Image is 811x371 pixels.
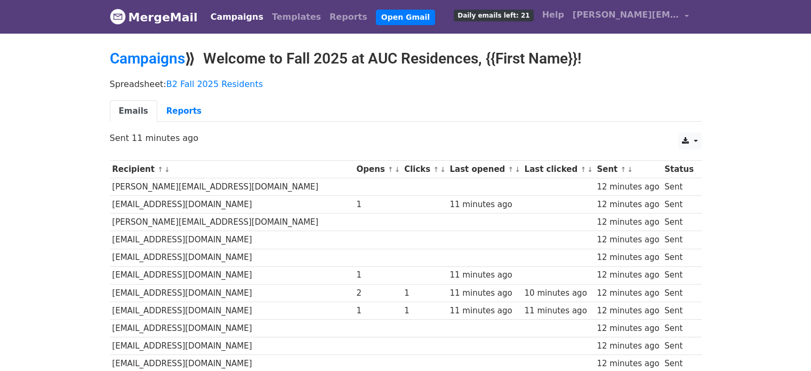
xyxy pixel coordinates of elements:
[662,337,696,355] td: Sent
[440,165,446,173] a: ↓
[573,9,679,21] span: [PERSON_NAME][EMAIL_ADDRESS][DOMAIN_NAME]
[627,165,633,173] a: ↓
[597,287,659,299] div: 12 minutes ago
[597,216,659,228] div: 12 minutes ago
[662,231,696,249] td: Sent
[449,4,537,26] a: Daily emails left: 21
[450,305,519,317] div: 11 minutes ago
[662,249,696,266] td: Sent
[525,305,592,317] div: 11 minutes ago
[433,165,439,173] a: ↑
[357,199,399,211] div: 1
[166,79,263,89] a: B2 Fall 2025 Residents
[110,132,702,144] p: Sent 11 minutes ago
[450,269,519,281] div: 11 minutes ago
[404,305,445,317] div: 1
[525,287,592,299] div: 10 minutes ago
[580,165,586,173] a: ↑
[357,269,399,281] div: 1
[110,178,354,196] td: [PERSON_NAME][EMAIL_ADDRESS][DOMAIN_NAME]
[376,10,435,25] a: Open Gmail
[110,196,354,214] td: [EMAIL_ADDRESS][DOMAIN_NAME]
[597,234,659,246] div: 12 minutes ago
[110,6,198,28] a: MergeMail
[388,165,394,173] a: ↑
[587,165,593,173] a: ↓
[402,161,447,178] th: Clicks
[597,322,659,335] div: 12 minutes ago
[110,161,354,178] th: Recipient
[450,199,519,211] div: 11 minutes ago
[597,199,659,211] div: 12 minutes ago
[620,165,626,173] a: ↑
[110,302,354,319] td: [EMAIL_ADDRESS][DOMAIN_NAME]
[110,266,354,284] td: [EMAIL_ADDRESS][DOMAIN_NAME]
[110,78,702,90] p: Spreadsheet:
[662,284,696,302] td: Sent
[164,165,170,173] a: ↓
[538,4,568,26] a: Help
[357,287,399,299] div: 2
[595,161,662,178] th: Sent
[206,6,268,28] a: Campaigns
[110,319,354,337] td: [EMAIL_ADDRESS][DOMAIN_NAME]
[395,165,400,173] a: ↓
[325,6,372,28] a: Reports
[110,337,354,355] td: [EMAIL_ADDRESS][DOMAIN_NAME]
[597,251,659,264] div: 12 minutes ago
[450,287,519,299] div: 11 minutes ago
[157,165,163,173] a: ↑
[110,231,354,249] td: [EMAIL_ADDRESS][DOMAIN_NAME]
[404,287,445,299] div: 1
[568,4,693,29] a: [PERSON_NAME][EMAIL_ADDRESS][DOMAIN_NAME]
[597,358,659,370] div: 12 minutes ago
[110,214,354,231] td: [PERSON_NAME][EMAIL_ADDRESS][DOMAIN_NAME]
[515,165,520,173] a: ↓
[662,196,696,214] td: Sent
[662,161,696,178] th: Status
[110,100,157,122] a: Emails
[597,181,659,193] div: 12 minutes ago
[662,319,696,337] td: Sent
[447,161,522,178] th: Last opened
[110,50,702,68] h2: ⟫ Welcome to Fall 2025 at AUC Residences, {{First Name}}!
[454,10,533,21] span: Daily emails left: 21
[110,9,126,25] img: MergeMail logo
[110,249,354,266] td: [EMAIL_ADDRESS][DOMAIN_NAME]
[597,305,659,317] div: 12 minutes ago
[157,100,211,122] a: Reports
[662,178,696,196] td: Sent
[110,284,354,302] td: [EMAIL_ADDRESS][DOMAIN_NAME]
[508,165,514,173] a: ↑
[354,161,402,178] th: Opens
[357,305,399,317] div: 1
[268,6,325,28] a: Templates
[662,214,696,231] td: Sent
[110,50,185,67] a: Campaigns
[597,340,659,352] div: 12 minutes ago
[662,302,696,319] td: Sent
[662,266,696,284] td: Sent
[522,161,595,178] th: Last clicked
[597,269,659,281] div: 12 minutes ago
